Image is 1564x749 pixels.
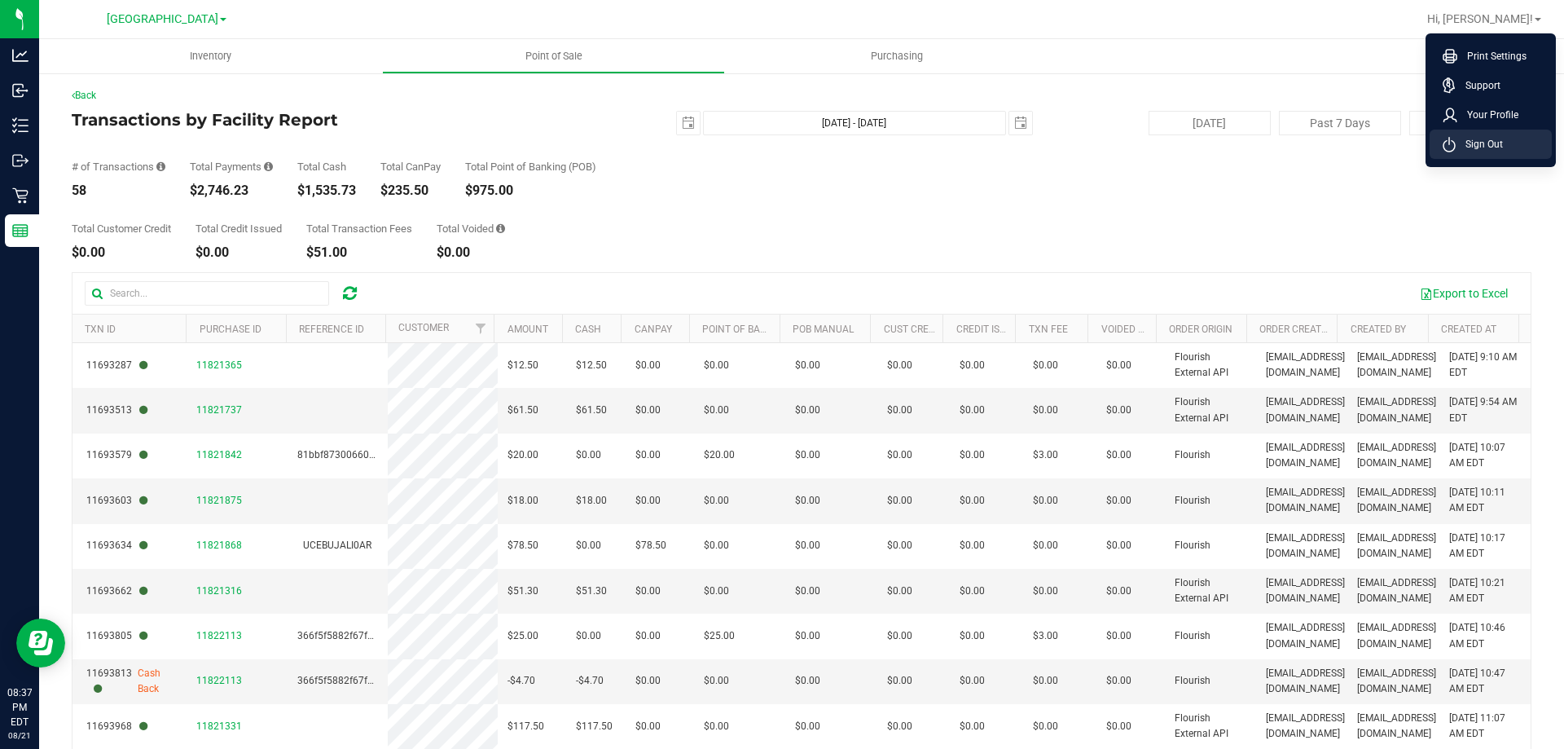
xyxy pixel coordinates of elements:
span: $0.00 [635,584,661,599]
span: $61.50 [507,403,538,418]
div: Total Transaction Fees [306,223,412,234]
a: POB Manual [793,324,854,335]
span: $0.00 [1106,628,1131,644]
i: Sum of all voided payment transaction amounts, excluding tips and transaction fees. [496,223,505,234]
div: Total CanPay [380,161,441,172]
span: $0.00 [635,358,661,373]
a: Back [72,90,96,101]
a: Support [1443,77,1545,94]
span: $0.00 [887,584,912,599]
i: Sum of all successful, non-voided payment transaction amounts, excluding tips and transaction fees. [264,161,273,172]
span: $0.00 [576,447,601,463]
a: Customer [398,322,449,333]
span: 11821316 [196,585,242,597]
div: Total Customer Credit [72,223,171,234]
span: select [1009,112,1032,134]
div: $0.00 [437,246,505,259]
span: $0.00 [960,493,985,509]
span: [EMAIL_ADDRESS][DOMAIN_NAME] [1266,575,1345,606]
span: [EMAIL_ADDRESS][DOMAIN_NAME] [1357,575,1436,606]
span: $0.00 [795,447,820,463]
div: $235.50 [380,184,441,197]
span: $0.00 [1106,584,1131,599]
span: [DATE] 10:17 AM EDT [1449,531,1521,562]
span: [EMAIL_ADDRESS][DOMAIN_NAME] [1357,440,1436,471]
span: $0.00 [795,673,820,689]
span: [EMAIL_ADDRESS][DOMAIN_NAME] [1266,531,1345,562]
inline-svg: Retail [12,187,29,204]
span: $0.00 [635,403,661,418]
span: $20.00 [507,447,538,463]
span: 11693287 [86,358,147,373]
span: Cash Back [138,666,177,697]
div: Total Payments [190,161,273,172]
span: $0.00 [887,493,912,509]
span: $25.00 [704,628,735,644]
span: $0.00 [887,628,912,644]
a: Txn Fee [1029,324,1068,335]
span: Your Profile [1457,107,1518,123]
span: $0.00 [1033,673,1058,689]
span: Flourish External API [1175,711,1246,742]
span: $0.00 [1033,538,1058,553]
span: $0.00 [1033,358,1058,373]
span: $0.00 [1106,358,1131,373]
span: 11693579 [86,447,147,463]
span: $78.50 [507,538,538,553]
span: Purchasing [849,49,945,64]
a: Created By [1351,324,1406,335]
a: Filter [467,315,494,342]
span: $0.00 [704,493,729,509]
span: Flourish [1175,493,1210,509]
span: $18.00 [576,493,607,509]
span: 366f5f5882f67f29313312305ae55e4d [297,675,468,686]
span: [EMAIL_ADDRESS][DOMAIN_NAME] [1266,711,1345,742]
button: Past 30 Days [1409,111,1531,135]
span: $51.30 [576,584,607,599]
span: $0.00 [635,628,661,644]
p: 08/21 [7,729,32,742]
span: [DATE] 9:10 AM EDT [1449,350,1521,381]
input: Search... [85,281,329,306]
span: Print Settings [1457,48,1527,64]
div: $975.00 [465,184,596,197]
span: 11822113 [196,630,242,641]
div: Total Cash [297,161,356,172]
span: Flourish External API [1175,575,1246,606]
inline-svg: Outbound [12,152,29,169]
span: $0.00 [887,538,912,553]
span: $0.00 [887,447,912,463]
span: $0.00 [576,628,601,644]
a: Voided Payment [1101,324,1182,335]
span: 11821737 [196,404,242,416]
span: 11693662 [86,584,147,599]
div: $2,746.23 [190,184,273,197]
span: $0.00 [795,403,820,418]
span: [DATE] 10:11 AM EDT [1449,485,1521,516]
span: $0.00 [635,493,661,509]
span: $3.00 [1033,447,1058,463]
a: Point of Sale [382,39,725,73]
span: $0.00 [704,584,729,599]
div: # of Transactions [72,161,165,172]
span: 11821875 [196,495,242,506]
span: $0.00 [1106,403,1131,418]
span: [EMAIL_ADDRESS][DOMAIN_NAME] [1357,666,1436,697]
a: Created At [1441,324,1496,335]
span: $0.00 [795,584,820,599]
span: Flourish [1175,673,1210,689]
div: $0.00 [195,246,282,259]
span: [DATE] 11:07 AM EDT [1449,711,1521,742]
a: Order Origin [1169,324,1232,335]
button: [DATE] [1149,111,1271,135]
h4: Transactions by Facility Report [72,111,558,129]
span: [DATE] 10:21 AM EDT [1449,575,1521,606]
span: [EMAIL_ADDRESS][DOMAIN_NAME] [1266,620,1345,651]
button: Past 7 Days [1279,111,1401,135]
span: $78.50 [635,538,666,553]
span: $0.00 [887,403,912,418]
span: [EMAIL_ADDRESS][DOMAIN_NAME] [1357,531,1436,562]
span: $0.00 [795,358,820,373]
span: Flourish [1175,628,1210,644]
span: $0.00 [1033,403,1058,418]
